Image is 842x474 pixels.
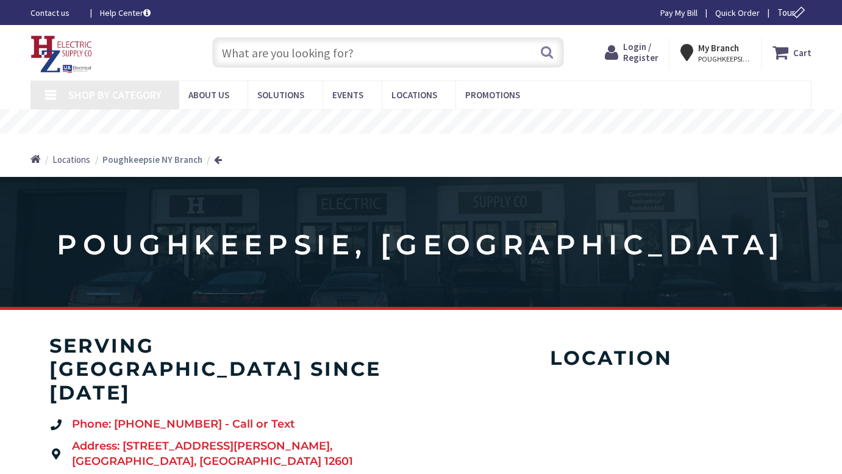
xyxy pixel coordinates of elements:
span: Locations [391,89,437,101]
a: Quick Order [715,7,760,19]
span: POUGHKEEPSIE, [GEOGRAPHIC_DATA] [698,54,750,64]
input: What are you looking for? [212,37,563,68]
strong: My Branch [698,42,739,54]
span: Phone: [PHONE_NUMBER] - Call or Text [69,417,295,433]
span: Login / Register [623,41,658,63]
span: Promotions [465,89,520,101]
a: Help Center [100,7,151,19]
span: Address: [STREET_ADDRESS][PERSON_NAME], [GEOGRAPHIC_DATA], [GEOGRAPHIC_DATA] 12601 [69,439,353,470]
span: Tour [777,7,808,18]
a: Cart [772,41,812,63]
span: Events [332,89,363,101]
a: Address: [STREET_ADDRESS][PERSON_NAME],[GEOGRAPHIC_DATA], [GEOGRAPHIC_DATA] 12601 [49,439,409,470]
strong: Cart [793,41,812,63]
h4: serving [GEOGRAPHIC_DATA] since [DATE] [49,334,409,404]
strong: Poughkeepsie NY Branch [102,154,202,165]
a: Login / Register [605,41,658,63]
span: About Us [188,89,229,101]
rs-layer: Free Same Day Pickup at 8 Locations [313,115,530,129]
div: My Branch POUGHKEEPSIE, [GEOGRAPHIC_DATA] [680,41,750,63]
span: Solutions [257,89,304,101]
img: HZ Electric Supply [30,35,93,73]
span: Locations [52,154,90,165]
a: Locations [52,153,90,166]
a: Phone: [PHONE_NUMBER] - Call or Text [49,417,409,433]
h4: Location [445,347,778,370]
a: Contact us [30,7,80,19]
a: Pay My Bill [660,7,698,19]
span: Shop By Category [68,88,162,102]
